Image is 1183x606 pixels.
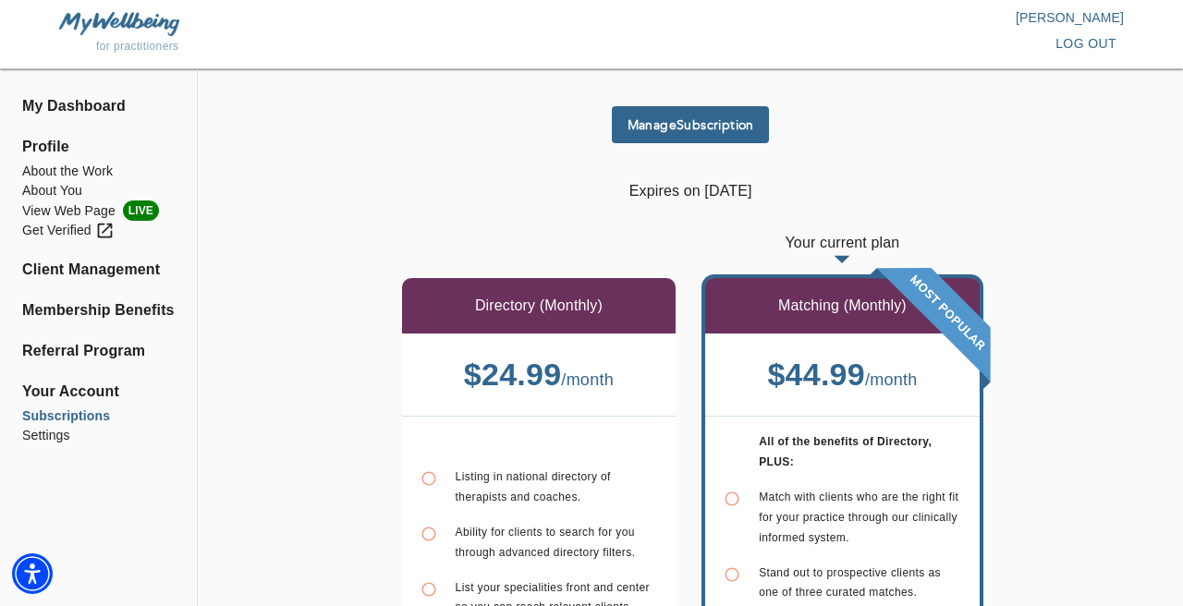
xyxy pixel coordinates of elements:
img: banner [866,268,991,393]
span: log out [1055,32,1116,55]
div: Accessibility Menu [12,553,53,594]
a: My Dashboard [22,95,175,117]
span: for practitioners [96,40,179,53]
p: Directory (Monthly) [475,295,603,317]
p: Matching (Monthly) [778,295,907,317]
a: Referral Program [22,340,175,362]
span: Manage Subscription [619,116,762,134]
p: Expires on [DATE] [250,180,1131,202]
a: About You [22,181,175,200]
b: $ 44.99 [767,357,865,392]
span: Your Account [22,381,175,403]
p: Your current plan [705,232,980,278]
a: About the Work [22,162,175,181]
li: View Web Page [22,200,175,221]
a: Subscriptions [22,406,175,426]
p: [PERSON_NAME] [591,8,1124,27]
button: ManageSubscription [612,106,769,143]
div: Get Verified [22,221,115,240]
a: Settings [22,426,175,445]
a: Get Verified [22,221,175,240]
a: Client Management [22,259,175,281]
span: / month [561,370,614,389]
a: Membership Benefits [22,299,175,321]
span: LIVE [123,200,159,221]
span: Ability for clients to search for you through advanced directory filters. [456,526,636,559]
span: Profile [22,136,175,158]
img: MyWellbeing [59,12,179,35]
span: Match with clients who are the right fit for your practice through our clinically informed system. [759,491,958,544]
span: Listing in national directory of therapists and coaches. [456,470,611,503]
b: All of the benefits of Directory, PLUS: [759,435,932,468]
span: Stand out to prospective clients as one of three curated matches. [759,566,941,600]
button: log out [1048,27,1124,61]
a: View Web PageLIVE [22,200,175,221]
b: $ 24.99 [464,357,562,392]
